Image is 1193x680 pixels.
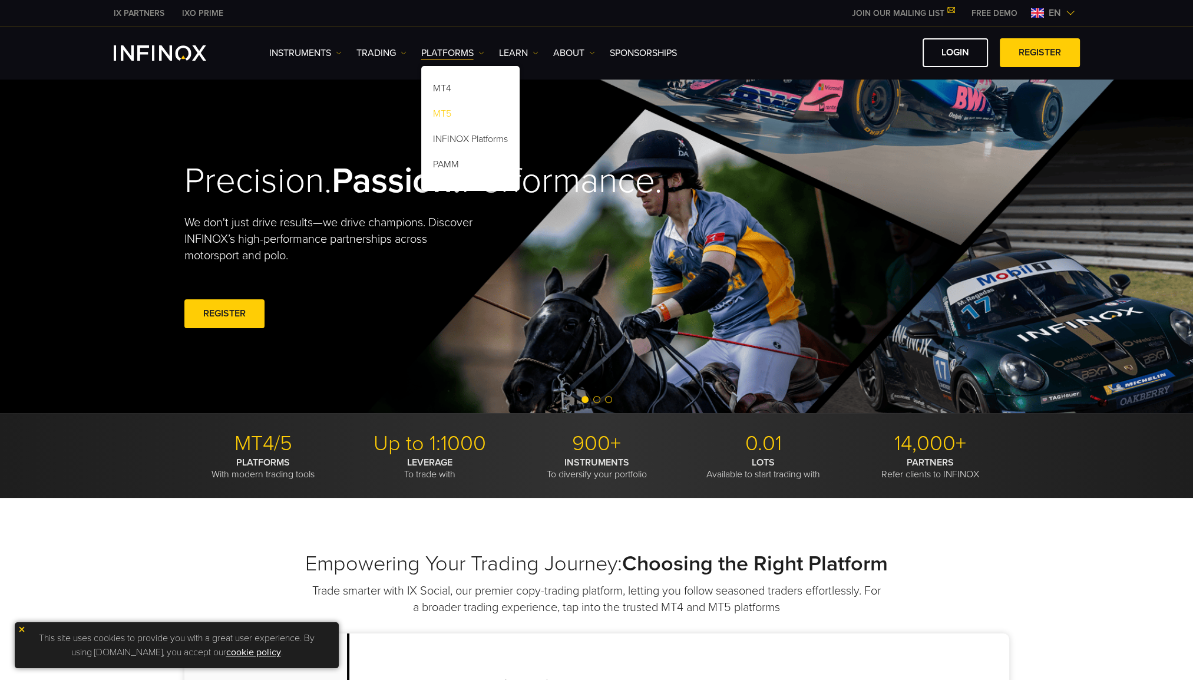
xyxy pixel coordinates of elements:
strong: PLATFORMS [236,457,290,468]
a: ABOUT [553,46,595,60]
span: Go to slide 1 [581,396,589,403]
p: 900+ [518,431,676,457]
strong: Choosing the Right Platform [622,551,888,576]
a: SPONSORSHIPS [610,46,677,60]
a: MT5 [421,103,520,128]
h2: Precision. Performance. [184,160,556,203]
strong: LOTS [752,457,775,468]
p: 14,000+ [851,431,1009,457]
a: MT4 [421,78,520,103]
span: en [1044,6,1066,20]
a: Instruments [269,46,342,60]
strong: Passion. [332,160,461,202]
p: MT4/5 [184,431,342,457]
a: JOIN OUR MAILING LIST [843,8,963,18]
a: INFINOX Logo [114,45,234,61]
strong: LEVERAGE [407,457,452,468]
span: Go to slide 3 [605,396,612,403]
a: PLATFORMS [421,46,484,60]
p: 0.01 [685,431,842,457]
p: This site uses cookies to provide you with a great user experience. By using [DOMAIN_NAME], you a... [21,628,333,662]
span: Go to slide 2 [593,396,600,403]
img: yellow close icon [18,625,26,633]
p: Up to 1:1000 [351,431,509,457]
p: With modern trading tools [184,457,342,480]
p: To trade with [351,457,509,480]
a: PAMM [421,154,520,179]
a: REGISTER [1000,38,1080,67]
a: Learn [499,46,538,60]
p: To diversify your portfolio [518,457,676,480]
a: LOGIN [923,38,988,67]
p: Available to start trading with [685,457,842,480]
a: INFINOX MENU [963,7,1026,19]
strong: PARTNERS [907,457,954,468]
a: INFINOX [173,7,232,19]
a: REGISTER [184,299,265,328]
a: cookie policy [226,646,281,658]
p: Trade smarter with IX Social, our premier copy-trading platform, letting you follow seasoned trad... [311,583,883,616]
strong: INSTRUMENTS [564,457,629,468]
a: TRADING [356,46,407,60]
h2: Empowering Your Trading Journey: [184,551,1009,577]
p: We don't just drive results—we drive champions. Discover INFINOX’s high-performance partnerships ... [184,214,481,264]
a: INFINOX [105,7,173,19]
a: INFINOX Platforms [421,128,520,154]
p: Refer clients to INFINOX [851,457,1009,480]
